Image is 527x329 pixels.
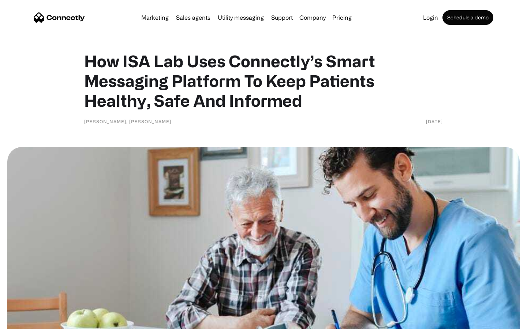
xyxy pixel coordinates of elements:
[138,15,172,20] a: Marketing
[426,118,443,125] div: [DATE]
[173,15,213,20] a: Sales agents
[215,15,267,20] a: Utility messaging
[84,51,443,110] h1: How ISA Lab Uses Connectly’s Smart Messaging Platform To Keep Patients Healthy, Safe And Informed
[7,316,44,326] aside: Language selected: English
[268,15,296,20] a: Support
[299,12,326,23] div: Company
[84,118,171,125] div: [PERSON_NAME], [PERSON_NAME]
[329,15,355,20] a: Pricing
[15,316,44,326] ul: Language list
[420,15,441,20] a: Login
[442,10,493,25] a: Schedule a demo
